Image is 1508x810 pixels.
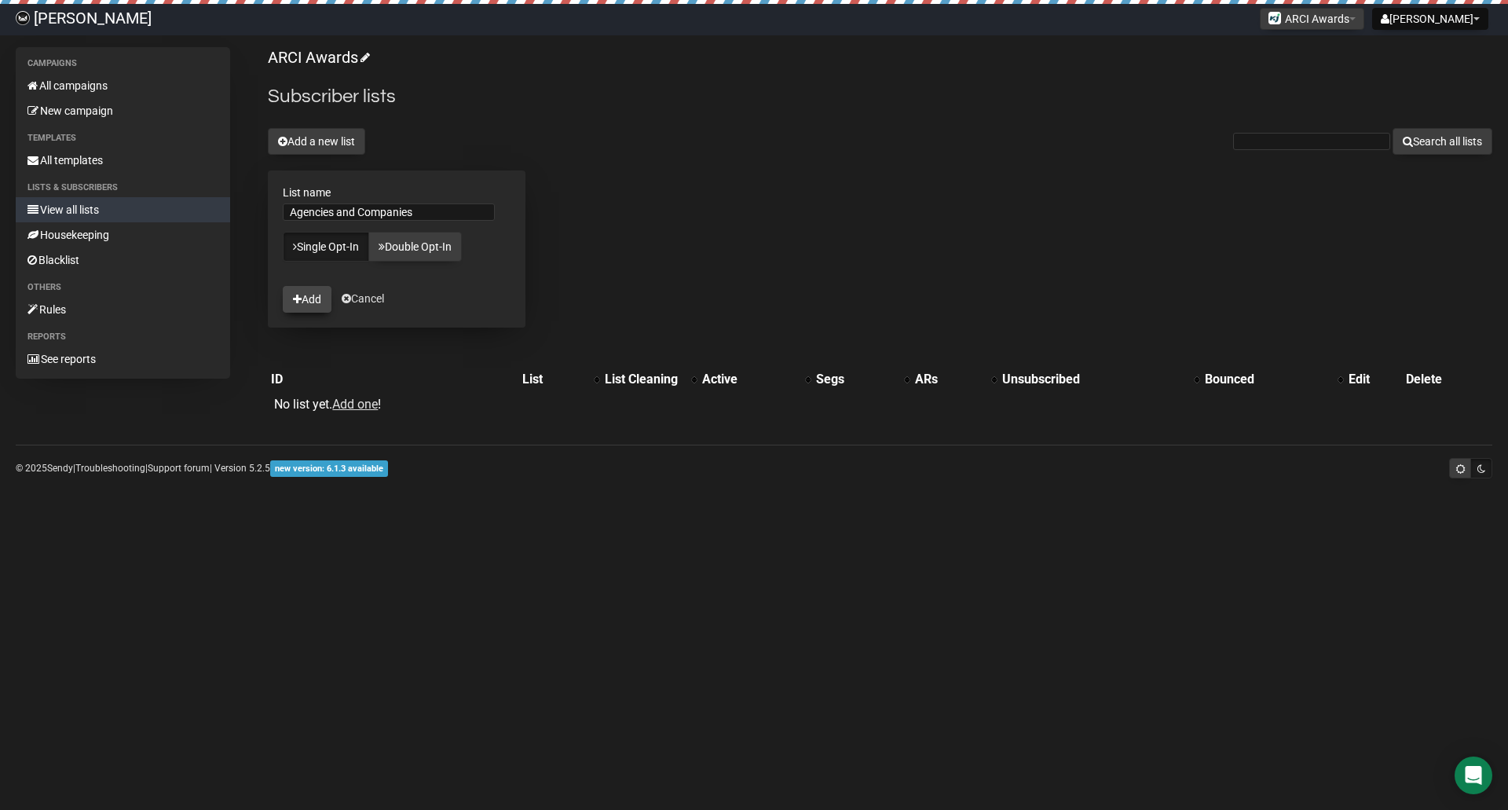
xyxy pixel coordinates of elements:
a: Sendy [47,463,73,474]
li: Campaigns [16,54,230,73]
th: ID: No sort applied, sorting is disabled [268,368,518,390]
th: List Cleaning: No sort applied, activate to apply an ascending sort [602,368,699,390]
th: ARs: No sort applied, activate to apply an ascending sort [912,368,999,390]
th: List: No sort applied, activate to apply an ascending sort [519,368,602,390]
div: Open Intercom Messenger [1455,757,1492,794]
a: Double Opt-In [368,232,462,262]
a: All campaigns [16,73,230,98]
p: © 2025 | | | Version 5.2.5 [16,460,388,477]
a: Cancel [342,292,384,305]
a: Rules [16,297,230,322]
label: List name [283,185,511,200]
li: Others [16,278,230,297]
th: Unsubscribed: No sort applied, activate to apply an ascending sort [999,368,1202,390]
span: new version: 6.1.3 available [270,460,388,477]
div: List Cleaning [605,372,683,387]
h2: Subscriber lists [268,82,1492,111]
button: Add [283,286,331,313]
button: [PERSON_NAME] [1372,8,1488,30]
a: All templates [16,148,230,173]
th: Segs: No sort applied, activate to apply an ascending sort [813,368,912,390]
div: Unsubscribed [1002,372,1186,387]
th: Active: No sort applied, activate to apply an ascending sort [699,368,813,390]
div: Segs [816,372,896,387]
div: Active [702,372,797,387]
img: 85abc336cbf1b92c47982aa98dcf2fa9 [16,11,30,25]
div: Bounced [1205,372,1330,387]
li: Lists & subscribers [16,178,230,197]
button: ARCI Awards [1260,8,1364,30]
th: Bounced: No sort applied, activate to apply an ascending sort [1202,368,1345,390]
div: Delete [1406,372,1489,387]
a: Add one [332,397,378,412]
a: New campaign [16,98,230,123]
a: View all lists [16,197,230,222]
button: Search all lists [1393,128,1492,155]
a: Troubleshooting [75,463,145,474]
a: Support forum [148,463,210,474]
li: Reports [16,328,230,346]
a: new version: 6.1.3 available [270,463,388,474]
th: Delete: No sort applied, sorting is disabled [1403,368,1492,390]
div: ARs [915,372,983,387]
div: List [522,372,586,387]
div: ID [271,372,515,387]
input: The name of your new list [283,203,495,221]
a: Blacklist [16,247,230,273]
a: Single Opt-In [283,232,369,262]
img: favicons [1268,12,1281,24]
a: See reports [16,346,230,372]
div: Edit [1349,372,1400,387]
th: Edit: No sort applied, sorting is disabled [1345,368,1404,390]
li: Templates [16,129,230,148]
a: ARCI Awards [268,48,368,67]
a: Housekeeping [16,222,230,247]
button: Add a new list [268,128,365,155]
td: No list yet. ! [268,390,518,419]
